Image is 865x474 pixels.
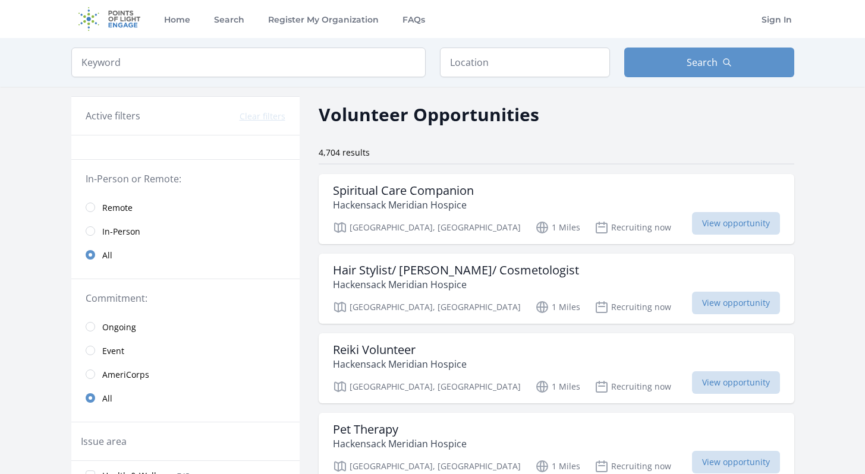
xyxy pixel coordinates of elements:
legend: Commitment: [86,291,285,305]
a: All [71,243,300,267]
span: In-Person [102,226,140,238]
a: Remote [71,195,300,219]
h3: Reiki Volunteer [333,343,467,357]
p: Hackensack Meridian Hospice [333,277,579,292]
span: AmeriCorps [102,369,149,381]
span: View opportunity [692,451,780,473]
p: [GEOGRAPHIC_DATA], [GEOGRAPHIC_DATA] [333,220,521,235]
a: All [71,386,300,410]
h3: Pet Therapy [333,422,467,437]
span: View opportunity [692,371,780,394]
span: 4,704 results [319,147,370,158]
p: 1 Miles [535,220,580,235]
p: Recruiting now [595,300,671,314]
button: Search [624,48,794,77]
input: Keyword [71,48,426,77]
p: 1 Miles [535,380,580,394]
span: View opportunity [692,212,780,235]
span: Search [687,55,718,69]
a: Hair Stylist/ [PERSON_NAME]/ Cosmetologist Hackensack Meridian Hospice [GEOGRAPHIC_DATA], [GEOGRA... [319,254,794,324]
p: [GEOGRAPHIC_DATA], [GEOGRAPHIC_DATA] [333,459,521,473]
legend: In-Person or Remote: [86,172,285,186]
a: Spiritual Care Companion Hackensack Meridian Hospice [GEOGRAPHIC_DATA], [GEOGRAPHIC_DATA] 1 Miles... [319,174,794,244]
p: 1 Miles [535,459,580,473]
h3: Spiritual Care Companion [333,184,474,198]
h3: Hair Stylist/ [PERSON_NAME]/ Cosmetologist [333,263,579,277]
a: In-Person [71,219,300,243]
p: Hackensack Meridian Hospice [333,198,474,212]
a: Event [71,339,300,362]
p: Recruiting now [595,459,671,473]
input: Location [440,48,610,77]
p: Recruiting now [595,380,671,394]
p: Recruiting now [595,220,671,235]
h2: Volunteer Opportunities [319,101,539,128]
p: Hackensack Meridian Hospice [333,357,467,371]
p: [GEOGRAPHIC_DATA], [GEOGRAPHIC_DATA] [333,300,521,314]
a: Reiki Volunteer Hackensack Meridian Hospice [GEOGRAPHIC_DATA], [GEOGRAPHIC_DATA] 1 Miles Recruiti... [319,333,794,403]
span: All [102,249,112,261]
span: View opportunity [692,292,780,314]
p: 1 Miles [535,300,580,314]
legend: Issue area [81,434,127,448]
span: Ongoing [102,321,136,333]
a: Ongoing [71,315,300,339]
span: Remote [102,202,133,214]
p: [GEOGRAPHIC_DATA], [GEOGRAPHIC_DATA] [333,380,521,394]
span: Event [102,345,124,357]
a: AmeriCorps [71,362,300,386]
h3: Active filters [86,109,140,123]
button: Clear filters [240,110,285,122]
p: Hackensack Meridian Hospice [333,437,467,451]
span: All [102,393,112,405]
